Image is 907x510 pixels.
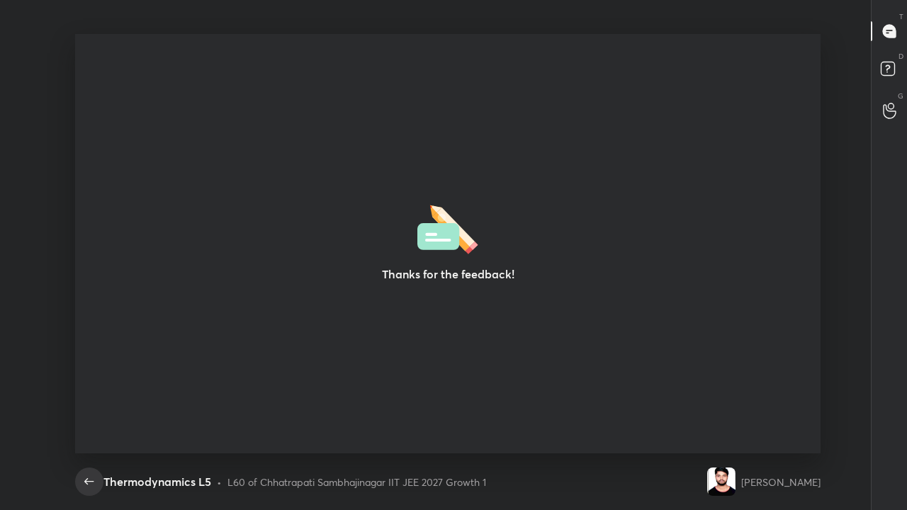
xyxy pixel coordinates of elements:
div: Thermodynamics L5 [103,473,211,490]
img: feedbackThanks.36dea665.svg [417,200,478,254]
div: [PERSON_NAME] [741,475,821,489]
p: D [898,51,903,62]
div: L60 of Chhatrapati Sambhajinagar IIT JEE 2027 Growth 1 [227,475,486,489]
img: 66874679623d4816b07f54b5b4078b8d.jpg [707,467,736,496]
h3: Thanks for the feedback! [382,266,514,283]
div: • [217,475,222,489]
p: T [899,11,903,22]
p: G [898,91,903,101]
